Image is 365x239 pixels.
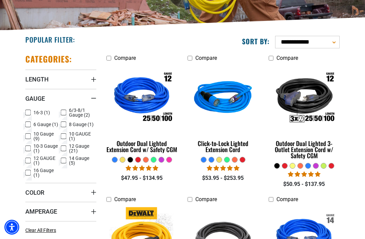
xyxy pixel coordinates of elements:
span: Length [25,75,49,83]
span: 4.80 stars [288,171,320,177]
div: $53.95 - $253.95 [188,174,259,182]
img: blue [187,66,260,131]
div: Outdoor Dual Lighted 3-Outlet Extension Cord w/ Safety CGM [269,140,340,159]
div: $47.95 - $134.95 [106,174,177,182]
summary: Color [25,183,96,202]
summary: Gauge [25,89,96,108]
a: blue Click-to-Lock Lighted Extension Cord [188,65,259,157]
a: Clear All Filters [25,227,59,234]
h2: Categories: [25,54,72,64]
span: 10-3 Gauge (1) [33,144,58,153]
span: 6 Gauge (1) [33,122,58,127]
span: Compare [114,55,136,61]
img: Outdoor Dual Lighted Extension Cord w/ Safety CGM [105,66,178,131]
span: Compare [195,55,217,61]
span: 10 GAUGE (1) [69,132,94,141]
span: Clear All Filters [25,228,56,233]
span: 12 GAUGE (1) [33,156,58,165]
span: 6/3-8/1 Gauge (2) [69,108,94,117]
div: Click-to-Lock Lighted Extension Cord [188,140,259,152]
div: Outdoor Dual Lighted Extension Cord w/ Safety CGM [106,140,177,152]
div: Accessibility Menu [4,220,19,235]
span: Amperage [25,208,57,215]
span: 10 Gauge (9) [33,132,58,141]
span: Color [25,189,44,196]
label: Sort by: [242,37,270,46]
span: 16-3 (1) [33,110,50,115]
span: 4.87 stars [207,165,239,171]
span: Gauge [25,95,45,102]
a: Outdoor Dual Lighted 3-Outlet Extension Cord w/ Safety CGM Outdoor Dual Lighted 3-Outlet Extensio... [269,65,340,163]
span: Compare [276,196,298,202]
span: 16 Gauge (1) [33,168,58,177]
img: Outdoor Dual Lighted 3-Outlet Extension Cord w/ Safety CGM [268,66,341,131]
summary: Length [25,70,96,89]
span: Compare [276,55,298,61]
span: 8 Gauge (1) [69,122,94,127]
h2: Popular Filter: [25,35,75,44]
a: Outdoor Dual Lighted Extension Cord w/ Safety CGM Outdoor Dual Lighted Extension Cord w/ Safety CGM [106,65,177,157]
span: 12 Gauge (21) [69,144,94,153]
span: Compare [114,196,136,202]
span: Compare [195,196,217,202]
div: $50.95 - $137.95 [269,180,340,188]
span: 14 Gauge (5) [69,156,94,165]
span: 4.81 stars [126,165,158,171]
summary: Amperage [25,202,96,221]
